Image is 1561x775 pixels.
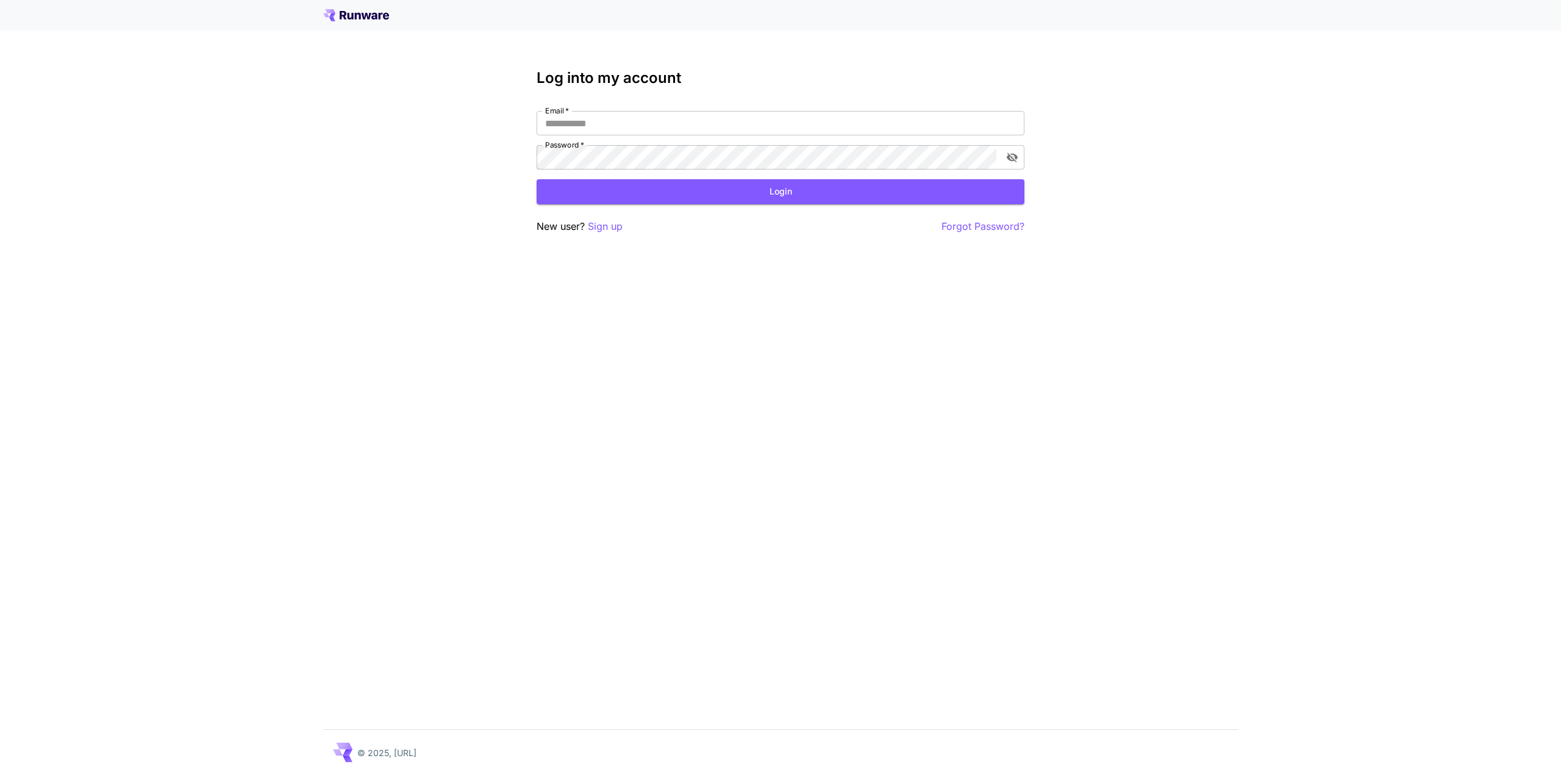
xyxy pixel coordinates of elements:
[545,105,569,116] label: Email
[1001,146,1023,168] button: toggle password visibility
[588,219,623,234] button: Sign up
[537,179,1024,204] button: Login
[357,746,416,759] p: © 2025, [URL]
[537,219,623,234] p: New user?
[545,140,584,150] label: Password
[537,70,1024,87] h3: Log into my account
[941,219,1024,234] button: Forgot Password?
